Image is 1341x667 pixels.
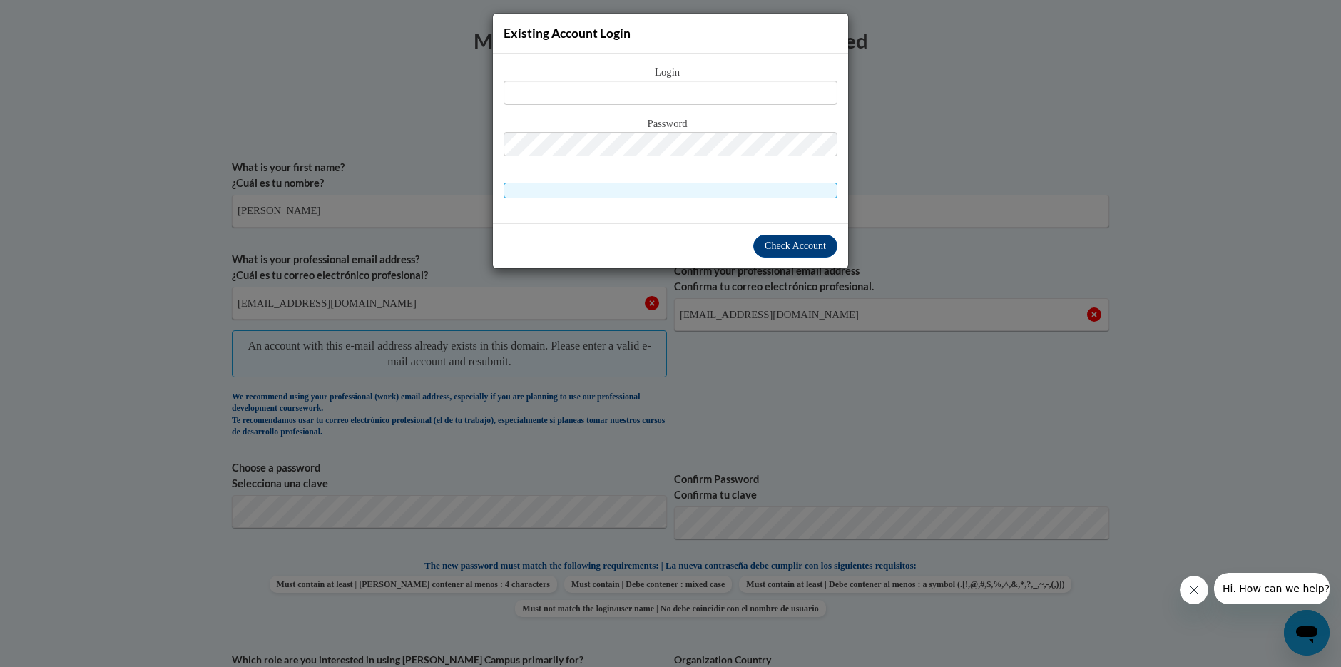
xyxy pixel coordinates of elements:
button: Check Account [753,235,837,258]
span: Existing Account Login [504,26,631,41]
span: Password [504,116,837,132]
span: Check Account [765,240,826,251]
iframe: Close message [1180,576,1208,604]
span: Login [504,65,837,81]
iframe: Message from company [1214,573,1330,604]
